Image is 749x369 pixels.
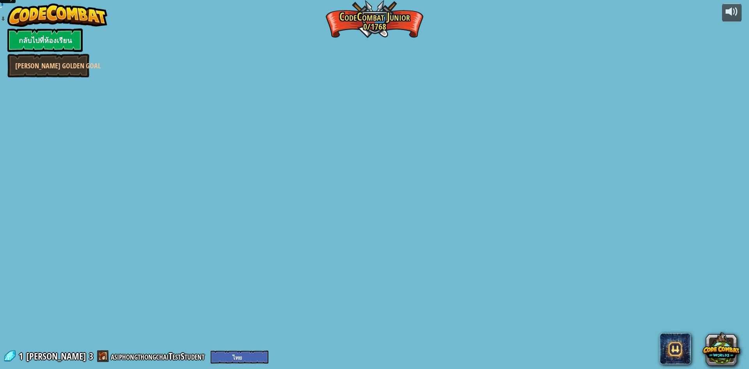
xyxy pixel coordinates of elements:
a: กลับไปที่ห้องเรียน [7,29,83,52]
span: 3 [89,350,93,362]
button: ปรับระดับเสียง [722,4,742,22]
a: asiphongthongchaiTestStudent [111,350,207,362]
span: 1 [19,350,25,362]
a: [PERSON_NAME] Golden Goal [7,54,89,77]
img: CodeCombat - Learn how to code by playing a game [7,4,107,27]
span: [PERSON_NAME] [26,350,86,363]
